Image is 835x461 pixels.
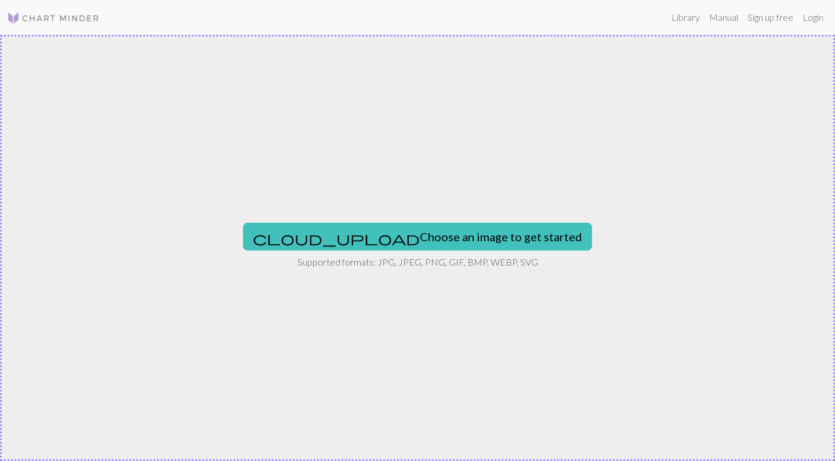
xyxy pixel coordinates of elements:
[667,6,705,29] a: Library
[743,6,798,29] a: Sign up free
[705,6,743,29] a: Manual
[7,11,100,25] img: Logo
[798,6,828,29] a: Login
[297,255,538,269] p: Supported formats: JPG, JPEG, PNG, GIF, BMP, WEBP, SVG
[253,230,420,246] span: cloud_upload
[243,223,592,251] button: Choose an image to get started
